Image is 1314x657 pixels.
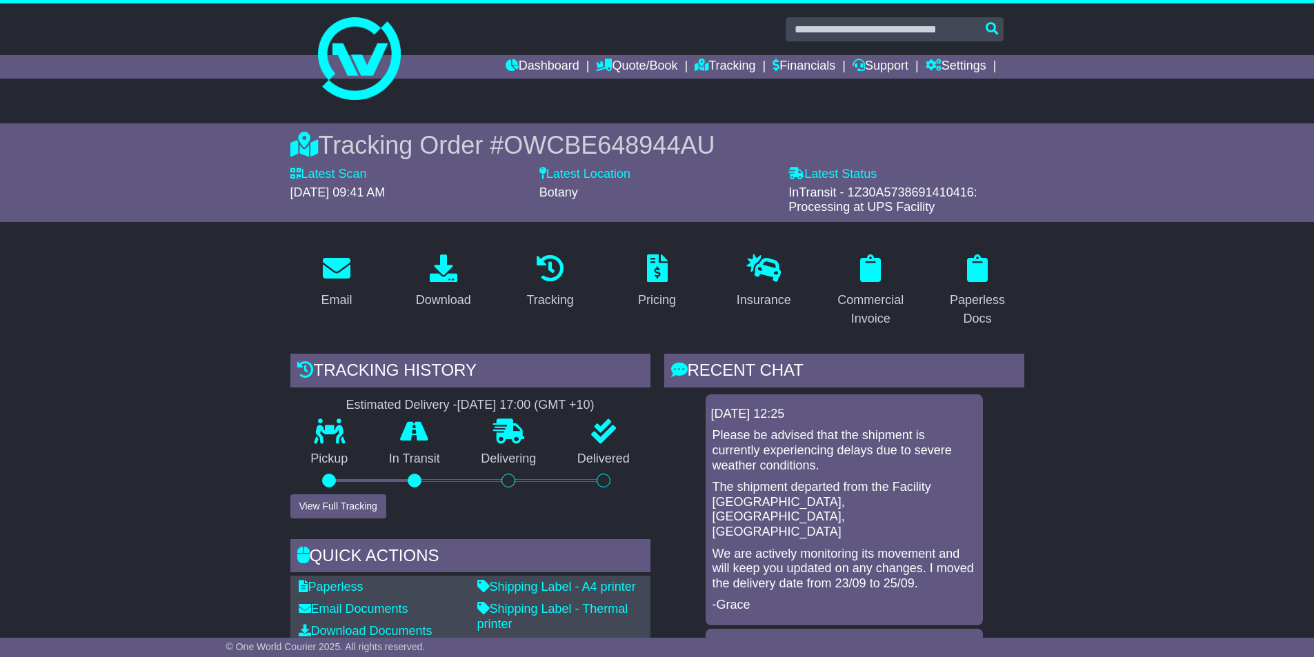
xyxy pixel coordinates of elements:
div: Pricing [638,291,676,310]
a: Insurance [728,250,800,314]
a: Shipping Label - Thermal printer [477,602,628,631]
p: -Grace [713,598,976,613]
div: [DATE] 17:00 (GMT +10) [457,398,595,413]
a: Settings [926,55,986,79]
span: [DATE] 09:41 AM [290,185,386,199]
div: Insurance [737,291,791,310]
a: Tracking [695,55,755,79]
a: Commercial Invoice [824,250,917,333]
p: Delivered [557,452,650,467]
a: Quote/Book [596,55,677,79]
button: View Full Tracking [290,494,386,518]
a: Email Documents [299,602,408,616]
div: Paperless Docs [940,291,1015,328]
p: Pickup [290,452,369,467]
a: Tracking [517,250,582,314]
div: Commercial Invoice [833,291,908,328]
div: RECENT CHAT [664,354,1024,391]
a: Financials [773,55,835,79]
a: Download [407,250,480,314]
div: Tracking history [290,354,650,391]
a: Shipping Label - A4 printer [477,580,636,594]
div: Download [416,291,471,310]
div: [DATE] 12:25 [711,407,977,422]
a: Paperless Docs [931,250,1024,333]
span: © One World Courier 2025. All rights reserved. [226,641,426,652]
span: InTransit - 1Z30A5738691410416: Processing at UPS Facility [788,185,977,214]
a: Download Documents [299,624,432,638]
p: Please be advised that the shipment is currently experiencing delays due to severe weather condit... [713,428,976,473]
div: Email [321,291,352,310]
p: In Transit [368,452,461,467]
div: Tracking Order # [290,130,1024,160]
a: Paperless [299,580,364,594]
span: Botany [539,185,578,199]
div: Tracking [526,291,573,310]
label: Latest Scan [290,167,367,182]
p: We are actively monitoring its movement and will keep you updated on any changes. I moved the del... [713,547,976,592]
a: Support [853,55,908,79]
a: Email [312,250,361,314]
label: Latest Location [539,167,630,182]
span: OWCBE648944AU [504,131,715,159]
p: The shipment departed from the Facility [GEOGRAPHIC_DATA], [GEOGRAPHIC_DATA], [GEOGRAPHIC_DATA] [713,480,976,539]
p: Delivering [461,452,557,467]
label: Latest Status [788,167,877,182]
a: Dashboard [506,55,579,79]
a: Pricing [629,250,685,314]
div: Quick Actions [290,539,650,576]
div: Estimated Delivery - [290,398,650,413]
